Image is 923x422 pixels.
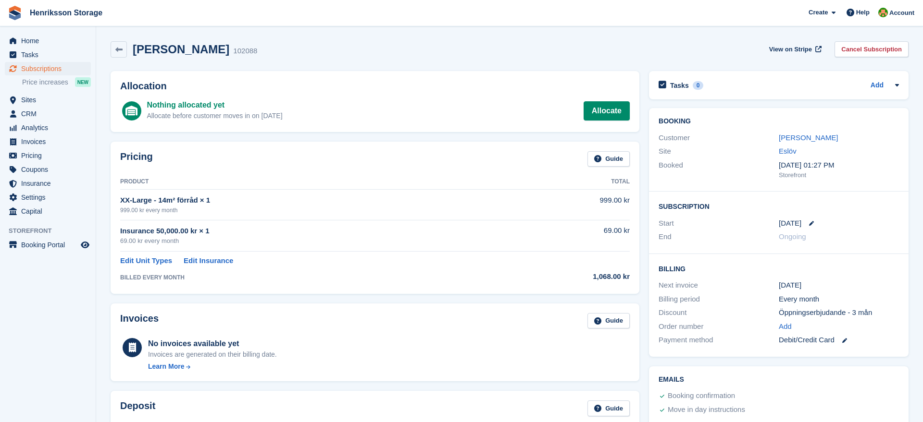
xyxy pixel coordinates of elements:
[779,232,806,241] span: Ongoing
[659,218,779,229] div: Start
[659,118,899,125] h2: Booking
[5,135,91,148] a: menu
[659,294,779,305] div: Billing period
[120,400,155,416] h2: Deposit
[504,190,630,220] td: 999.00 kr
[504,220,630,251] td: 69.00 kr
[21,62,79,75] span: Subscriptions
[5,238,91,252] a: menu
[120,206,504,215] div: 999.00 kr every month
[5,149,91,162] a: menu
[147,99,282,111] div: Nothing allocated yet
[587,313,630,329] a: Guide
[21,149,79,162] span: Pricing
[120,255,172,266] a: Edit Unit Types
[21,107,79,121] span: CRM
[668,404,745,416] div: Move in day instructions
[148,338,277,350] div: No invoices available yet
[878,8,888,17] img: Mikael Holmström
[9,226,96,236] span: Storefront
[21,238,79,252] span: Booking Portal
[21,191,79,204] span: Settings
[120,226,504,237] div: Insurance 50,000.00 kr × 1
[889,8,914,18] span: Account
[147,111,282,121] div: Allocate before customer moves in on [DATE]
[779,170,899,180] div: Storefront
[79,239,91,251] a: Preview store
[22,77,91,87] a: Price increases NEW
[21,34,79,48] span: Home
[120,151,153,167] h2: Pricing
[659,264,899,273] h2: Billing
[779,335,899,346] div: Debit/Credit Card
[21,93,79,107] span: Sites
[75,77,91,87] div: NEW
[779,307,899,318] div: Öppningserbjudande - 3 mån
[856,8,870,17] span: Help
[779,321,792,332] a: Add
[148,362,277,372] a: Learn More
[120,313,159,329] h2: Invoices
[809,8,828,17] span: Create
[584,101,630,121] a: Allocate
[779,294,899,305] div: Every month
[120,236,504,246] div: 69.00 kr every month
[5,163,91,176] a: menu
[184,255,233,266] a: Edit Insurance
[659,133,779,144] div: Customer
[120,195,504,206] div: XX-Large - 14m² förråd × 1
[5,177,91,190] a: menu
[5,107,91,121] a: menu
[587,151,630,167] a: Guide
[8,6,22,20] img: stora-icon-8386f47178a22dfd0bd8f6a31ec36ba5ce8667c1dd55bd0f319d3a0aa187defe.svg
[148,362,184,372] div: Learn More
[120,81,630,92] h2: Allocation
[659,335,779,346] div: Payment method
[765,41,823,57] a: View on Stripe
[5,205,91,218] a: menu
[21,121,79,134] span: Analytics
[871,80,884,91] a: Add
[779,160,899,171] div: [DATE] 01:27 PM
[120,273,504,282] div: BILLED EVERY MONTH
[835,41,909,57] a: Cancel Subscription
[659,231,779,242] div: End
[779,218,801,229] time: 2025-08-28 23:00:00 UTC
[779,280,899,291] div: [DATE]
[21,135,79,148] span: Invoices
[5,121,91,134] a: menu
[233,46,257,57] div: 102088
[659,321,779,332] div: Order number
[779,133,838,142] a: [PERSON_NAME]
[659,307,779,318] div: Discount
[26,5,106,21] a: Henriksson Storage
[504,271,630,282] div: 1,068.00 kr
[5,62,91,75] a: menu
[148,350,277,360] div: Invoices are generated on their billing date.
[769,45,812,54] span: View on Stripe
[659,146,779,157] div: Site
[659,280,779,291] div: Next invoice
[5,191,91,204] a: menu
[670,81,689,90] h2: Tasks
[659,160,779,180] div: Booked
[504,174,630,190] th: Total
[5,93,91,107] a: menu
[21,205,79,218] span: Capital
[668,390,735,402] div: Booking confirmation
[21,177,79,190] span: Insurance
[693,81,704,90] div: 0
[21,48,79,61] span: Tasks
[21,163,79,176] span: Coupons
[133,43,229,56] h2: [PERSON_NAME]
[5,34,91,48] a: menu
[587,400,630,416] a: Guide
[22,78,68,87] span: Price increases
[120,174,504,190] th: Product
[779,147,797,155] a: Eslöv
[659,201,899,211] h2: Subscription
[659,376,899,384] h2: Emails
[5,48,91,61] a: menu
